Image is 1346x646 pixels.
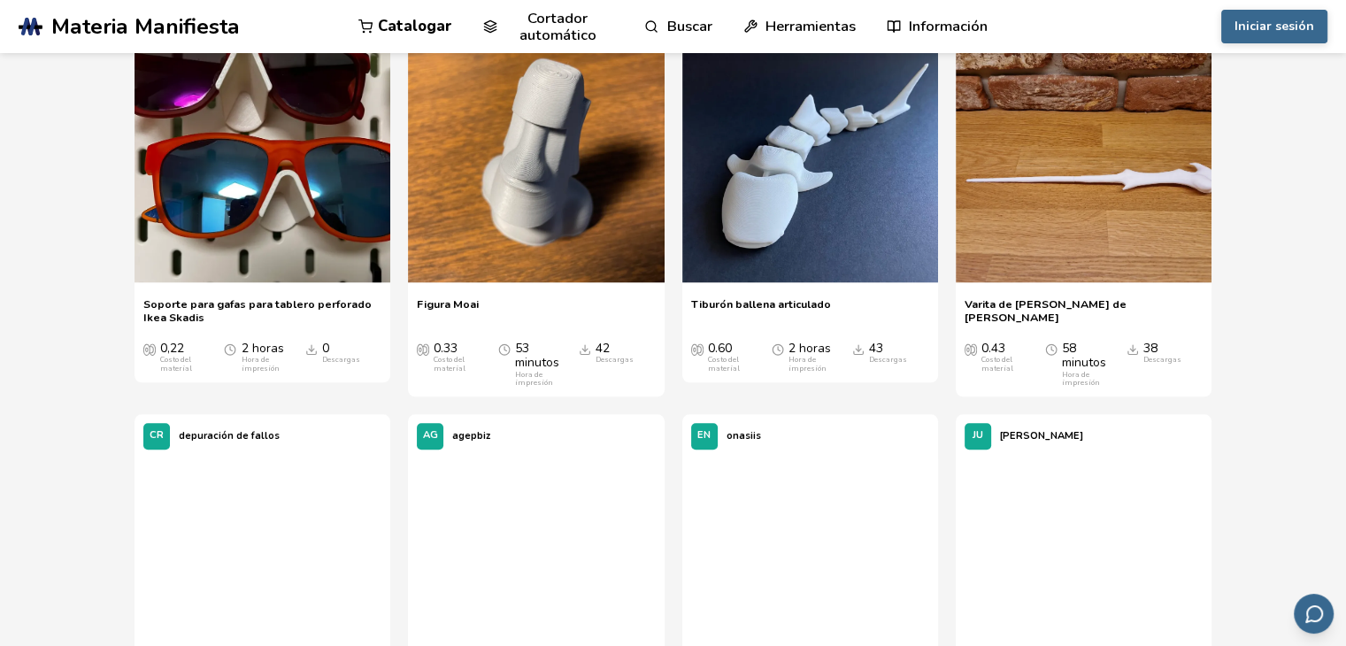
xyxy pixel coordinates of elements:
[852,342,865,356] span: Descargas
[596,340,610,357] font: 42
[788,355,826,373] font: Hora de impresión
[434,355,465,373] font: Costo del material
[765,16,856,36] font: Herramientas
[965,342,977,356] span: Costo promedio
[691,342,704,356] span: Costo promedio
[691,296,831,311] font: Tiburón ballena articulado
[498,342,511,356] span: Tiempo promedio de impresión
[417,297,479,324] a: Figura Moai
[965,296,1127,325] font: Varita de [PERSON_NAME] de [PERSON_NAME]
[417,342,429,356] span: Costo promedio
[519,8,596,45] font: Cortador automático
[515,370,552,388] font: Hora de impresión
[423,428,438,442] font: AG
[1234,18,1314,35] font: Iniciar sesión
[1221,10,1327,43] button: Iniciar sesión
[322,340,329,357] font: 0
[727,429,761,442] font: onasiis
[143,342,156,356] span: Costo promedio
[697,428,711,442] font: EN
[179,429,280,442] font: depuración de fallos
[708,340,732,357] font: 0.60
[981,355,1013,373] font: Costo del material
[434,340,458,357] font: 0.33
[160,340,184,357] font: 0,22
[224,342,236,356] span: Tiempo promedio de impresión
[1127,342,1139,356] span: Descargas
[378,16,452,36] font: Catalogar
[909,16,988,36] font: Información
[579,342,591,356] span: Descargas
[305,342,318,356] span: Descargas
[51,12,240,42] font: Materia Manifiesta
[981,340,1005,357] font: 0.43
[691,297,831,324] a: Tiburón ballena articulado
[241,355,278,373] font: Hora de impresión
[1143,340,1158,357] font: 38
[596,355,634,365] font: Descargas
[515,340,559,371] font: 53 minutos
[143,297,381,324] a: Soporte para gafas para tablero perforado Ikea Skadis
[160,355,192,373] font: Costo del material
[869,355,907,365] font: Descargas
[1045,342,1058,356] span: Tiempo promedio de impresión
[452,429,490,442] font: agepbiz
[1143,355,1181,365] font: Descargas
[1062,340,1106,371] font: 58 minutos
[150,428,164,442] font: CR
[417,296,479,311] font: Figura Moai
[667,16,712,36] font: Buscar
[708,355,740,373] font: Costo del material
[1000,429,1083,442] font: [PERSON_NAME]
[772,342,784,356] span: Tiempo promedio de impresión
[1062,370,1099,388] font: Hora de impresión
[965,297,1203,324] a: Varita de [PERSON_NAME] de [PERSON_NAME]
[1294,594,1334,634] button: Enviar comentarios por correo electrónico
[788,340,831,357] font: 2 horas
[143,296,372,325] font: Soporte para gafas para tablero perforado Ikea Skadis
[241,340,283,357] font: 2 horas
[322,355,360,365] font: Descargas
[869,340,883,357] font: 43
[973,428,983,442] font: JU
